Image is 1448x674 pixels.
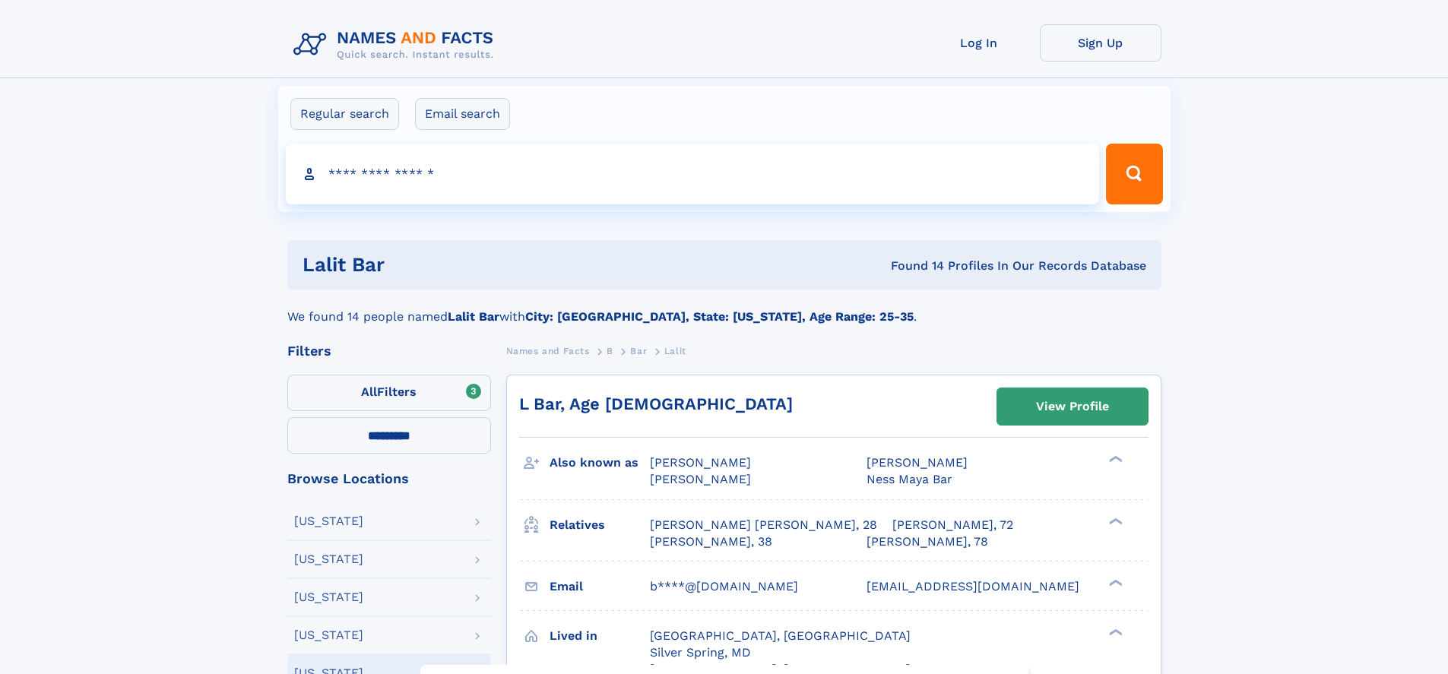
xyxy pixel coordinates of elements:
a: [PERSON_NAME], 78 [867,533,988,550]
div: [US_STATE] [294,591,363,603]
b: Lalit Bar [448,309,499,324]
div: ❯ [1105,577,1123,587]
h3: Relatives [550,512,650,538]
div: [US_STATE] [294,629,363,641]
a: View Profile [997,388,1148,425]
span: Lalit [664,346,686,356]
div: View Profile [1036,389,1109,424]
div: ❯ [1105,454,1123,464]
input: search input [286,144,1100,204]
div: Filters [287,344,491,358]
a: L Bar, Age [DEMOGRAPHIC_DATA] [519,394,793,413]
button: Search Button [1106,144,1162,204]
h3: Email [550,574,650,600]
a: B [607,341,613,360]
div: Browse Locations [287,472,491,486]
label: Filters [287,375,491,411]
div: [US_STATE] [294,515,363,527]
span: Silver Spring, MD [650,645,751,660]
span: [GEOGRAPHIC_DATA], [GEOGRAPHIC_DATA] [650,628,911,643]
a: Bar [630,341,647,360]
span: Bar [630,346,647,356]
span: B [607,346,613,356]
div: We found 14 people named with . [287,290,1161,326]
span: [PERSON_NAME] [650,455,751,470]
label: Regular search [290,98,399,130]
img: Logo Names and Facts [287,24,506,65]
span: Ness Maya Bar [867,472,952,486]
h3: Lived in [550,623,650,649]
h3: Also known as [550,450,650,476]
a: [PERSON_NAME] [PERSON_NAME], 28 [650,517,877,533]
a: Log In [918,24,1040,62]
span: [PERSON_NAME] [650,472,751,486]
span: [EMAIL_ADDRESS][DOMAIN_NAME] [867,579,1079,593]
a: [PERSON_NAME], 72 [892,517,1013,533]
b: City: [GEOGRAPHIC_DATA], State: [US_STATE], Age Range: 25-35 [525,309,914,324]
span: All [361,384,377,399]
div: ❯ [1105,516,1123,526]
div: [US_STATE] [294,553,363,565]
h1: lalit bar [303,255,638,274]
a: Sign Up [1040,24,1161,62]
a: Names and Facts [506,341,590,360]
div: ❯ [1105,627,1123,637]
div: Found 14 Profiles In Our Records Database [638,258,1146,274]
label: Email search [415,98,510,130]
a: [PERSON_NAME], 38 [650,533,772,550]
span: [PERSON_NAME] [867,455,968,470]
